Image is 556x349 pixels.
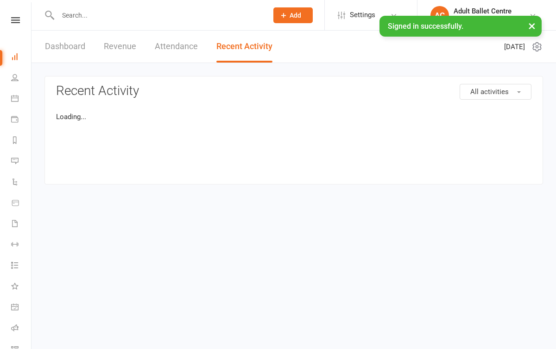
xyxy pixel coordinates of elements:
div: Adult Ballet Centre [454,15,512,24]
a: People [11,68,32,89]
h3: Recent Activity [56,84,531,98]
span: All activities [470,88,509,96]
a: Payments [11,110,32,131]
span: [DATE] [504,41,525,52]
span: Add [290,12,301,19]
a: General attendance kiosk mode [11,298,32,318]
button: Add [273,7,313,23]
a: Calendar [11,89,32,110]
a: Roll call kiosk mode [11,318,32,339]
a: Product Sales [11,193,32,214]
a: Dashboard [11,47,32,68]
div: AC [430,6,449,25]
span: Settings [350,5,375,25]
input: Search... [55,9,261,22]
a: Attendance [155,31,198,63]
p: Loading... [56,111,531,122]
a: Recent Activity [216,31,272,63]
span: Signed in successfully. [388,22,463,31]
a: What's New [11,277,32,298]
button: × [524,16,540,36]
div: Adult Ballet Centre [454,7,512,15]
button: All activities [460,84,531,100]
a: Dashboard [45,31,85,63]
a: Reports [11,131,32,152]
a: Revenue [104,31,136,63]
